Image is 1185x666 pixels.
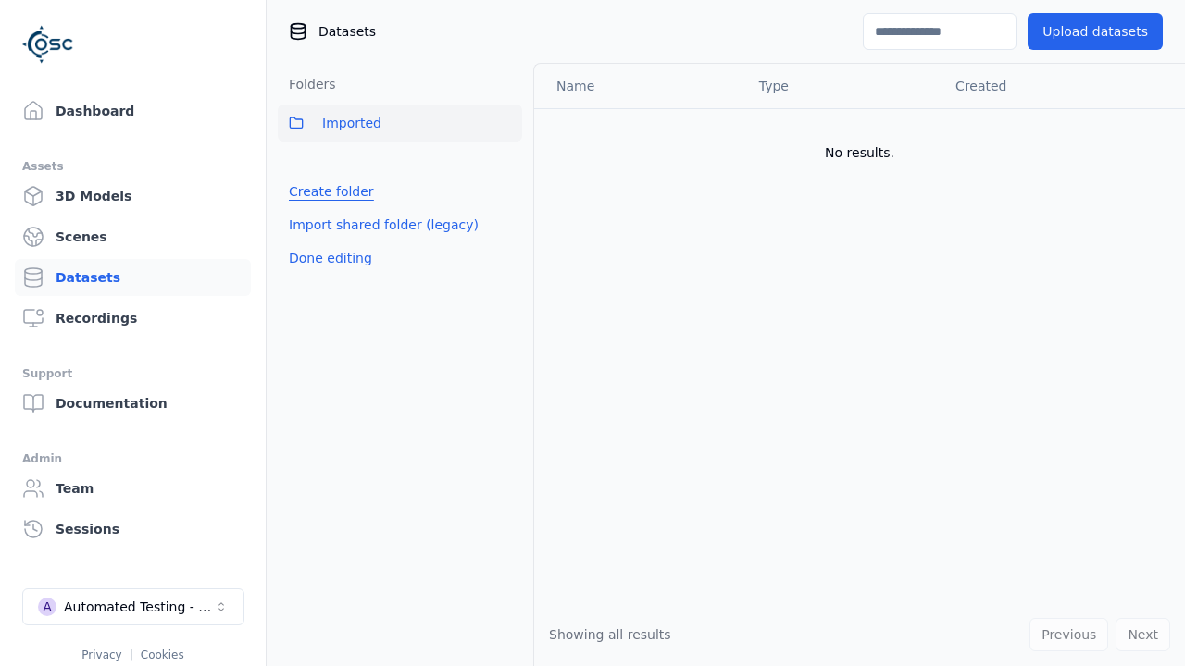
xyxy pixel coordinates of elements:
[22,588,244,625] button: Select a workspace
[22,448,243,470] div: Admin
[549,627,671,642] span: Showing all results
[130,648,133,661] span: |
[278,175,385,208] button: Create folder
[322,112,381,134] span: Imported
[289,216,479,234] a: Import shared folder (legacy)
[64,598,214,616] div: Automated Testing - Playwright
[278,75,336,93] h3: Folders
[141,648,184,661] a: Cookies
[278,105,522,142] button: Imported
[38,598,56,616] div: A
[15,218,251,255] a: Scenes
[534,64,744,108] th: Name
[1028,13,1163,50] button: Upload datasets
[534,108,1185,197] td: No results.
[15,385,251,422] a: Documentation
[318,22,376,41] span: Datasets
[81,648,121,661] a: Privacy
[278,241,383,275] button: Done editing
[22,155,243,178] div: Assets
[15,92,251,129] a: Dashboard
[15,178,251,215] a: 3D Models
[22,18,74,70] img: Logo
[15,470,251,507] a: Team
[278,208,490,241] button: Import shared folder (legacy)
[15,511,251,548] a: Sessions
[941,64,1155,108] th: Created
[15,259,251,296] a: Datasets
[22,363,243,385] div: Support
[15,300,251,337] a: Recordings
[289,182,374,201] a: Create folder
[744,64,941,108] th: Type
